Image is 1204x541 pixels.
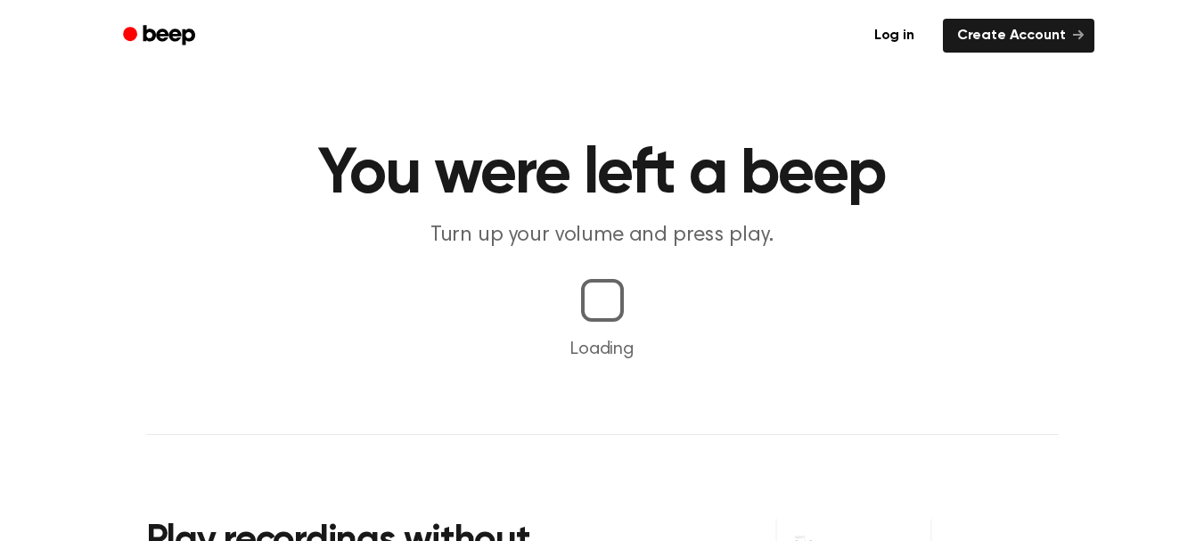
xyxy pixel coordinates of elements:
a: Log in [856,15,932,56]
a: Create Account [943,19,1094,53]
p: Loading [21,336,1183,363]
h1: You were left a beep [146,143,1059,207]
a: Beep [111,19,211,53]
p: Turn up your volume and press play. [260,221,945,250]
